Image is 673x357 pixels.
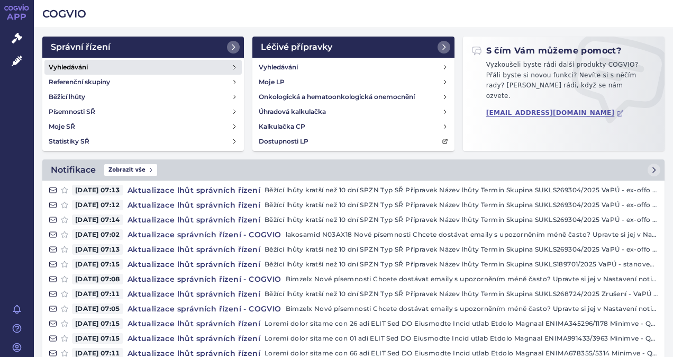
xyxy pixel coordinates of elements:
h2: Notifikace [51,164,96,176]
h4: Aktualizace lhůt správních řízení [123,318,265,329]
p: Běžící lhůty kratší než 10 dní SPZN Typ SŘ Přípravek Název lhůty Termín Skupina SUKLS269304/2025 ... [265,215,658,225]
h2: S čím Vám můžeme pomoct? [471,45,622,57]
a: Moje SŘ [44,119,242,134]
h4: Aktualizace lhůt správních řízení [123,185,265,195]
h4: Referenční skupiny [49,77,110,87]
h4: Aktualizace lhůt správních řízení [123,215,265,225]
h4: Dostupnosti LP [259,136,308,147]
h4: Kalkulačka CP [259,121,305,132]
a: Běžící lhůty [44,90,242,104]
p: Běžící lhůty kratší než 10 dní SPZN Typ SŘ Přípravek Název lhůty Termín Skupina SUKLS269304/2025 ... [265,244,658,255]
a: Písemnosti SŘ [44,104,242,119]
span: [DATE] 07:15 [72,333,123,344]
h4: Aktualizace lhůt správních řízení [123,200,265,210]
p: Bimzelx Nové písemnosti Chcete dostávat emaily s upozorněním méně často? Upravte si jej v Nastave... [286,304,658,314]
a: Statistiky SŘ [44,134,242,149]
a: Správní řízení [42,37,244,58]
p: Běžící lhůty kratší než 10 dní SPZN Typ SŘ Přípravek Název lhůty Termín Skupina SUKLS269304/2025 ... [265,200,658,210]
span: [DATE] 07:11 [72,289,123,299]
span: [DATE] 07:14 [72,215,123,225]
span: [DATE] 07:05 [72,304,123,314]
span: [DATE] 07:13 [72,185,123,195]
a: NotifikaceZobrazit vše [42,159,665,181]
p: Běžící lhůty kratší než 10 dní SPZN Typ SŘ Přípravek Název lhůty Termín Skupina SUKLS189701/2025 ... [265,259,658,270]
h4: Vyhledávání [49,62,88,73]
p: Loremi dolor sitame con 01 adi ELIT Sed DO Eiusmodte Incid utlab Etdolo Magnaal ENIMA991433/3963 ... [265,333,658,344]
a: Dostupnosti LP [254,134,452,149]
p: Běžící lhůty kratší než 10 dní SPZN Typ SŘ Přípravek Název lhůty Termín Skupina SUKLS268724/2025 ... [265,289,658,299]
a: Úhradová kalkulačka [254,104,452,119]
a: Léčivé přípravky [252,37,454,58]
p: Vyzkoušeli byste rádi další produkty COGVIO? Přáli byste si novou funkci? Nevíte si s něčím rady?... [471,60,656,105]
h4: Onkologická a hematoonkologická onemocnění [259,92,415,102]
h2: Správní řízení [51,41,111,53]
h4: Aktualizace správních řízení - COGVIO [123,274,286,284]
span: [DATE] 07:12 [72,200,123,210]
h4: Aktualizace lhůt správních řízení [123,244,265,255]
a: Vyhledávání [254,60,452,75]
h4: Aktualizace správních řízení - COGVIO [123,304,286,314]
a: Kalkulačka CP [254,119,452,134]
span: [DATE] 07:08 [72,274,123,284]
a: Vyhledávání [44,60,242,75]
span: [DATE] 07:13 [72,244,123,255]
h4: Moje SŘ [49,121,75,132]
span: [DATE] 07:15 [72,318,123,329]
h2: COGVIO [42,6,665,21]
p: Běžící lhůty kratší než 10 dní SPZN Typ SŘ Přípravek Název lhůty Termín Skupina SUKLS269304/2025 ... [265,185,658,195]
a: Referenční skupiny [44,75,242,90]
h4: Aktualizace správních řízení - COGVIO [123,229,286,240]
h4: Aktualizace lhůt správních řízení [123,333,265,344]
h4: Písemnosti SŘ [49,106,95,117]
span: Zobrazit vše [104,164,157,176]
h4: Aktualizace lhůt správních řízení [123,259,265,270]
h4: Úhradová kalkulačka [259,106,326,117]
h2: Léčivé přípravky [261,41,332,53]
p: lakosamid N03AX18 Nové písemnosti Chcete dostávat emaily s upozorněním méně často? Upravte si jej... [286,229,658,240]
a: [EMAIL_ADDRESS][DOMAIN_NAME] [486,109,624,117]
h4: Vyhledávání [259,62,298,73]
h4: Aktualizace lhůt správních řízení [123,289,265,299]
a: Moje LP [254,75,452,90]
h4: Moje LP [259,77,285,87]
h4: Běžící lhůty [49,92,85,102]
span: [DATE] 07:02 [72,229,123,240]
h4: Statistiky SŘ [49,136,89,147]
span: [DATE] 07:15 [72,259,123,270]
p: Loremi dolor sitame con 26 adi ELIT Sed DO Eiusmodte Incid utlab Etdolo Magnaal ENIMA345296/1178 ... [265,318,658,329]
p: Bimzelx Nové písemnosti Chcete dostávat emaily s upozorněním méně často? Upravte si jej v Nastave... [286,274,658,284]
a: Onkologická a hematoonkologická onemocnění [254,90,452,104]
